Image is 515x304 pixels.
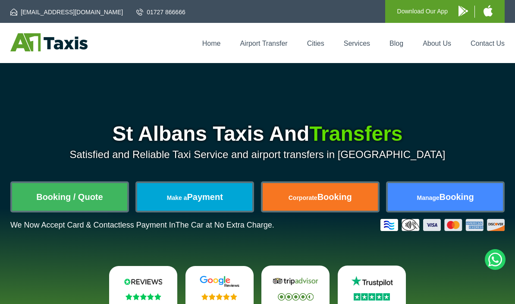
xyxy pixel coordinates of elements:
a: CorporateBooking [263,183,378,211]
a: Airport Transfer [240,40,287,47]
img: A1 Taxis Android App [458,6,468,16]
a: [EMAIL_ADDRESS][DOMAIN_NAME] [10,8,123,16]
img: Stars [126,293,161,300]
a: Make aPayment [137,183,252,211]
a: Cities [307,40,324,47]
img: A1 Taxis St Albans LTD [10,33,88,51]
p: Satisfied and Reliable Taxi Service and airport transfers in [GEOGRAPHIC_DATA] [10,149,505,161]
img: Reviews.io [119,275,168,288]
img: Stars [278,293,314,301]
h1: St Albans Taxis And [10,123,505,144]
span: The Car at No Extra Charge. [176,221,274,229]
span: Corporate [289,194,317,201]
a: Blog [389,40,403,47]
img: Google [195,275,244,288]
img: Trustpilot [347,275,396,288]
a: 01727 866666 [136,8,185,16]
a: ManageBooking [388,183,503,211]
span: Make a [167,194,187,201]
span: Manage [417,194,439,201]
a: Services [344,40,370,47]
p: Download Our App [397,6,448,17]
span: Transfers [309,122,402,145]
img: Credit And Debit Cards [380,219,505,231]
img: A1 Taxis iPhone App [484,5,493,16]
img: Stars [201,293,237,300]
p: We Now Accept Card & Contactless Payment In [10,221,274,230]
img: Stars [354,293,390,301]
a: About Us [423,40,451,47]
a: Booking / Quote [12,183,127,211]
a: Home [202,40,221,47]
a: Contact Us [471,40,505,47]
img: Tripadvisor [271,275,320,288]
